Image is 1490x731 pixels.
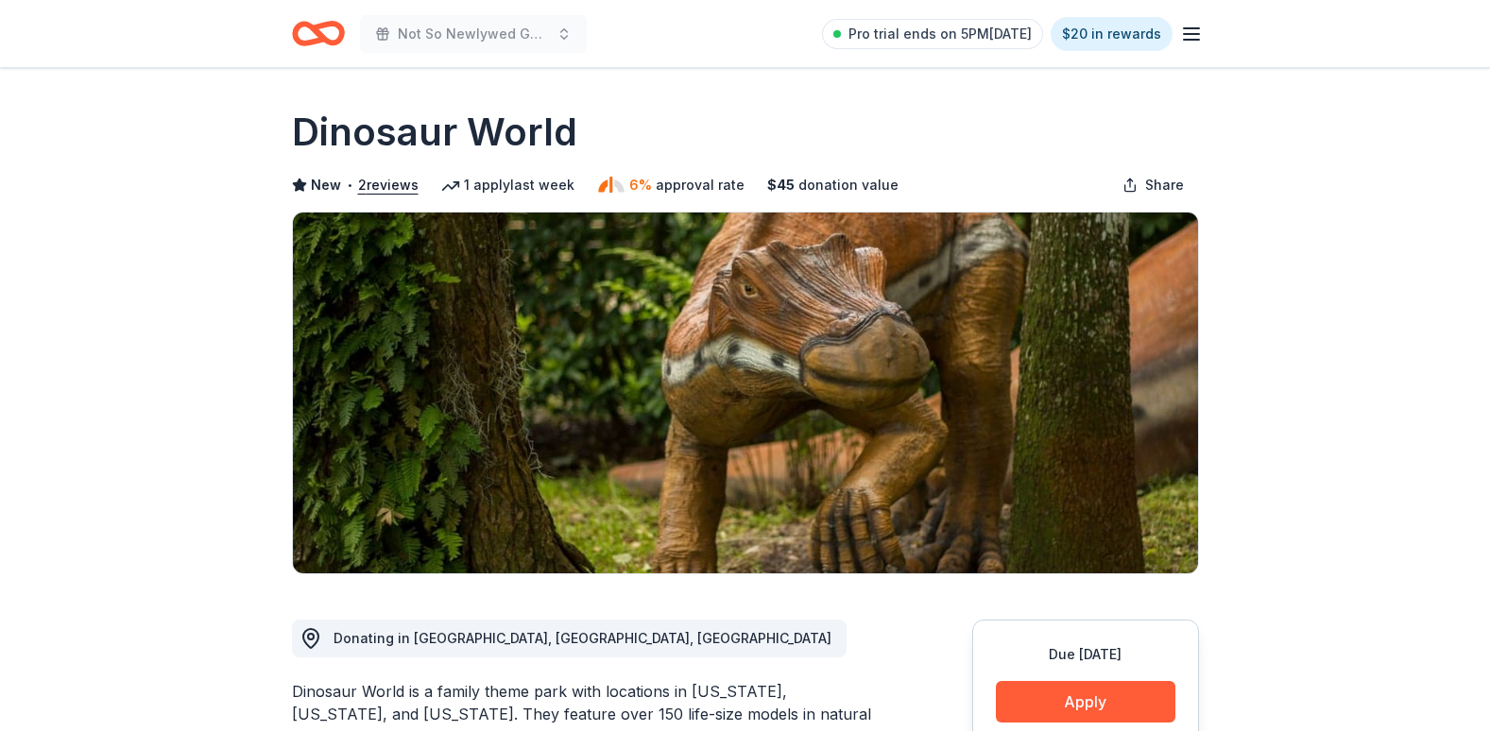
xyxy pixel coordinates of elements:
[822,19,1043,49] a: Pro trial ends on 5PM[DATE]
[358,174,419,196] button: 2reviews
[293,212,1198,573] img: Image for Dinosaur World
[1145,174,1184,196] span: Share
[334,630,831,646] span: Donating in [GEOGRAPHIC_DATA], [GEOGRAPHIC_DATA], [GEOGRAPHIC_DATA]
[292,11,345,56] a: Home
[996,643,1175,666] div: Due [DATE]
[398,23,549,45] span: Not So Newlywed Game
[311,174,341,196] span: New
[656,174,745,196] span: approval rate
[1107,166,1199,204] button: Share
[360,15,587,53] button: Not So Newlywed Game
[996,681,1175,722] button: Apply
[629,174,652,196] span: 6%
[441,174,574,196] div: 1 apply last week
[798,174,899,196] span: donation value
[848,23,1032,45] span: Pro trial ends on 5PM[DATE]
[346,178,352,193] span: •
[1051,17,1173,51] a: $20 in rewards
[767,174,795,196] span: $ 45
[292,106,577,159] h1: Dinosaur World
